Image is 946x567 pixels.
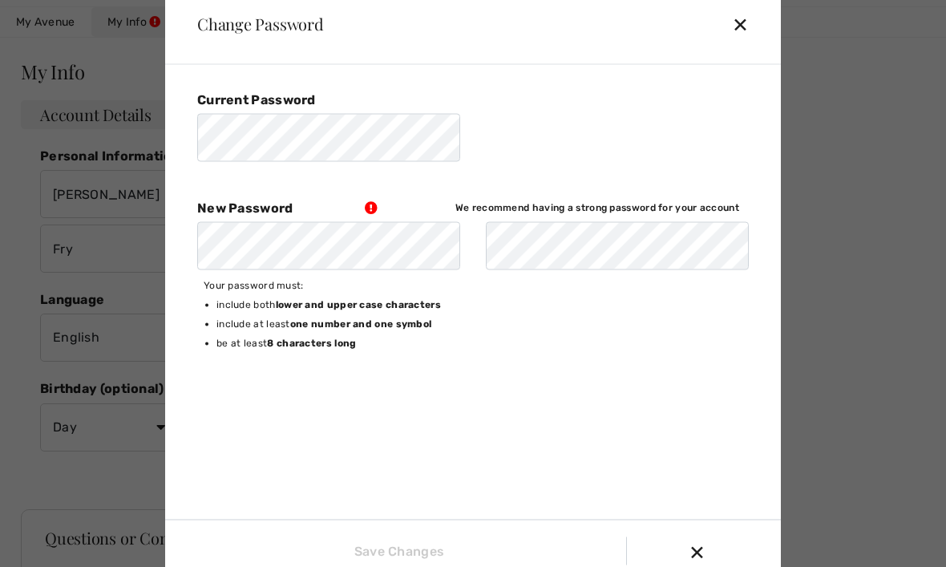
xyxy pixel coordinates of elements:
[216,316,457,335] li: include at least
[732,7,762,41] div: ✕
[204,279,304,290] span: Your password must:
[290,318,432,329] b: one number and one symbol
[216,335,457,354] li: be at least
[455,202,739,213] span: We recommend having a strong password for your account
[267,337,356,348] b: 8 characters long
[197,91,316,107] label: Current Password
[184,16,324,32] div: Change Password
[216,297,457,316] li: include both
[197,200,293,215] span: New Password
[276,298,441,310] b: lower and upper case characters
[342,537,450,565] input: Save Changes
